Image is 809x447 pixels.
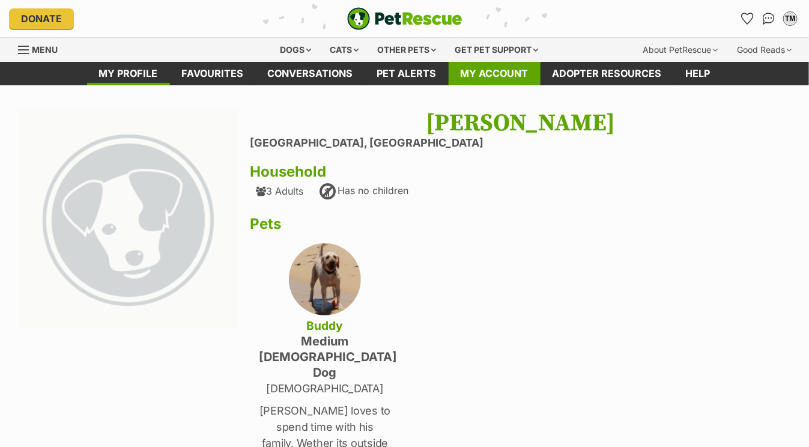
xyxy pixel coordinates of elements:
img: t3vkwtbqw2mooetztoul.jpg [289,243,361,315]
div: Has no children [318,182,408,201]
a: My profile [87,62,170,85]
img: large_default-f37c3b2ddc539b7721ffdbd4c88987add89f2ef0fd77a71d0d44a6cf3104916e.png [18,109,238,330]
span: Menu [32,44,58,55]
div: Cats [321,38,367,62]
a: PetRescue [347,7,462,30]
div: Other pets [369,38,444,62]
div: About PetRescue [634,38,726,62]
div: 3 Adults [256,186,303,196]
h3: Pets [250,216,791,233]
a: Favourites [738,9,757,28]
h1: [PERSON_NAME] [250,109,791,137]
div: Dogs [271,38,320,62]
h3: Household [250,163,791,180]
ul: Account quick links [738,9,800,28]
p: [DEMOGRAPHIC_DATA] [259,380,391,397]
div: TM [784,13,796,25]
a: Adopter resources [541,62,674,85]
img: chat-41dd97257d64d25036548639549fe6c8038ab92f7586957e7f3b1b290dea8141.svg [763,13,775,25]
h4: medium [DEMOGRAPHIC_DATA] Dog [259,333,391,380]
a: Conversations [759,9,778,28]
a: Help [674,62,723,85]
a: Menu [18,38,66,59]
div: Get pet support [446,38,547,62]
a: Pet alerts [365,62,449,85]
a: Donate [9,8,74,29]
div: Good Reads [729,38,800,62]
a: My account [449,62,541,85]
button: My account [781,9,800,28]
h4: Buddy [259,318,391,333]
a: conversations [256,62,365,85]
li: [GEOGRAPHIC_DATA], [GEOGRAPHIC_DATA] [250,137,791,150]
a: Favourites [170,62,256,85]
img: logo-e224e6f780fb5917bec1dbf3a21bbac754714ae5b6737aabdf751b685950b380.svg [347,7,462,30]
